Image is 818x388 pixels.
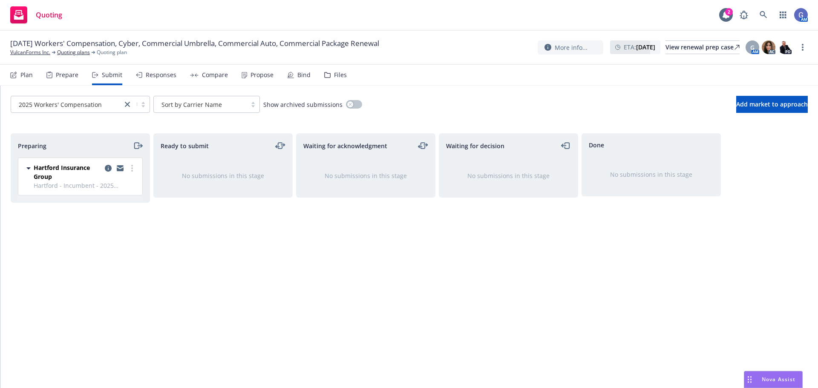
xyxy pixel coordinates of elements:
[446,141,504,150] span: Waiting for decision
[161,100,222,109] span: Sort by Carrier Name
[755,6,772,23] a: Search
[744,371,803,388] button: Nova Assist
[736,100,808,108] span: Add market to approach
[202,72,228,78] div: Compare
[34,181,137,190] span: Hartford - Incumbent - 2025 Workers' Compensation
[20,72,33,78] div: Plan
[561,141,571,151] a: moveLeft
[665,40,740,54] a: View renewal prep case
[122,99,132,109] a: close
[36,11,62,18] span: Quoting
[167,171,279,180] div: No submissions in this stage
[798,42,808,52] a: more
[56,72,78,78] div: Prepare
[744,371,755,388] div: Drag to move
[115,163,125,173] a: copy logging email
[97,49,127,56] span: Quoting plan
[297,72,311,78] div: Bind
[102,72,122,78] div: Submit
[624,43,655,52] span: ETA :
[310,171,421,180] div: No submissions in this stage
[735,6,752,23] a: Report a Bug
[146,72,176,78] div: Responses
[15,100,118,109] span: 2025 Workers' Compensation
[34,163,101,181] span: Hartford Insurance Group
[453,171,564,180] div: No submissions in this stage
[762,40,775,54] img: photo
[127,163,137,173] a: more
[7,3,66,27] a: Quoting
[19,100,102,109] span: 2025 Workers' Compensation
[10,49,50,56] a: VulcanForms Inc.
[158,100,242,109] span: Sort by Carrier Name
[10,38,379,49] span: [DATE] Workers' Compensation, Cyber, Commercial Umbrella, Commercial Auto, Commercial Package Ren...
[161,141,209,150] span: Ready to submit
[555,43,588,52] span: More info...
[538,40,603,55] button: More info...
[418,141,428,151] a: moveLeftRight
[636,43,655,51] strong: [DATE]
[775,6,792,23] a: Switch app
[762,376,795,383] span: Nova Assist
[251,72,274,78] div: Propose
[57,49,90,56] a: Quoting plans
[596,170,707,179] div: No submissions in this stage
[778,40,792,54] img: photo
[132,141,143,151] a: moveRight
[589,141,604,149] span: Done
[275,141,285,151] a: moveLeftRight
[725,8,733,16] div: 2
[103,163,113,173] a: copy logging email
[334,72,347,78] div: Files
[750,43,755,52] span: G
[794,8,808,22] img: photo
[736,96,808,113] button: Add market to approach
[665,41,740,54] div: View renewal prep case
[303,141,387,150] span: Waiting for acknowledgment
[18,141,46,150] span: Preparing
[263,100,343,109] span: Show archived submissions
